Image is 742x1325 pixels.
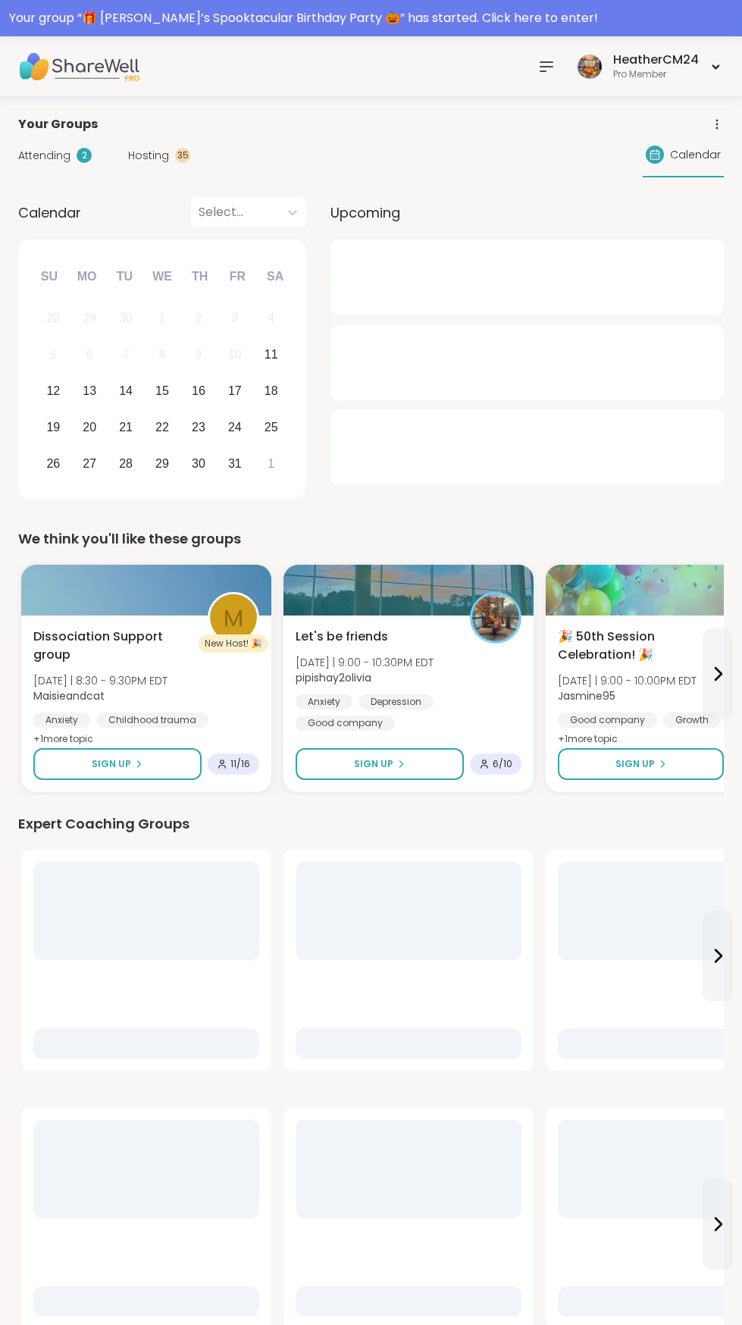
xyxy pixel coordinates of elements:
[119,417,133,437] div: 21
[74,411,106,443] div: Choose Monday, October 20th, 2025
[255,339,287,371] div: Choose Saturday, October 11th, 2025
[296,670,371,685] b: pipishay2olivia
[18,202,81,223] span: Calendar
[119,308,133,328] div: 30
[354,757,393,771] span: Sign Up
[255,411,287,443] div: Choose Saturday, October 25th, 2025
[37,375,70,408] div: Choose Sunday, October 12th, 2025
[296,694,352,709] div: Anxiety
[146,447,179,480] div: Choose Wednesday, October 29th, 2025
[128,148,169,164] span: Hosting
[18,528,724,550] div: We think you'll like these groups
[183,339,215,371] div: Not available Thursday, October 9th, 2025
[96,713,208,728] div: Childhood trauma
[255,302,287,335] div: Not available Saturday, October 4th, 2025
[110,339,142,371] div: Not available Tuesday, October 7th, 2025
[33,748,202,780] button: Sign Up
[77,148,92,163] div: 2
[231,308,238,328] div: 3
[46,417,60,437] div: 19
[46,381,60,401] div: 12
[218,302,251,335] div: Not available Friday, October 3rd, 2025
[183,260,217,293] div: Th
[228,344,242,365] div: 10
[195,308,202,328] div: 2
[615,757,655,771] span: Sign Up
[230,758,250,770] span: 11 / 16
[18,115,98,133] span: Your Groups
[330,202,400,223] span: Upcoming
[255,447,287,480] div: Choose Saturday, November 1st, 2025
[83,417,96,437] div: 20
[33,260,66,293] div: Su
[37,302,70,335] div: Not available Sunday, September 28th, 2025
[159,344,166,365] div: 8
[663,713,721,728] div: Growth
[119,453,133,474] div: 28
[558,673,697,688] span: [DATE] | 9:00 - 10:00PM EDT
[119,381,133,401] div: 14
[146,339,179,371] div: Not available Wednesday, October 8th, 2025
[472,594,519,641] img: pipishay2olivia
[175,148,190,163] div: 35
[33,688,105,703] b: Maisieandcat
[268,453,274,474] div: 1
[183,302,215,335] div: Not available Thursday, October 2nd, 2025
[123,344,130,365] div: 7
[83,308,96,328] div: 29
[265,417,278,437] div: 25
[146,302,179,335] div: Not available Wednesday, October 1st, 2025
[195,344,202,365] div: 9
[265,381,278,401] div: 18
[46,308,60,328] div: 28
[228,453,242,474] div: 31
[146,411,179,443] div: Choose Wednesday, October 22nd, 2025
[74,447,106,480] div: Choose Monday, October 27th, 2025
[18,40,139,93] img: ShareWell Nav Logo
[218,375,251,408] div: Choose Friday, October 17th, 2025
[37,447,70,480] div: Choose Sunday, October 26th, 2025
[218,339,251,371] div: Not available Friday, October 10th, 2025
[221,260,254,293] div: Fr
[155,381,169,401] div: 15
[146,260,179,293] div: We
[558,748,724,780] button: Sign Up
[50,344,57,365] div: 5
[192,417,205,437] div: 23
[159,308,166,328] div: 1
[296,655,434,670] span: [DATE] | 9:00 - 10:30PM EDT
[183,447,215,480] div: Choose Thursday, October 30th, 2025
[110,375,142,408] div: Choose Tuesday, October 14th, 2025
[670,147,721,163] span: Calendar
[92,757,131,771] span: Sign Up
[558,688,615,703] b: Jasmine95
[83,453,96,474] div: 27
[83,381,96,401] div: 13
[108,260,141,293] div: Tu
[268,308,274,328] div: 4
[37,339,70,371] div: Not available Sunday, October 5th, 2025
[265,344,278,365] div: 11
[33,713,90,728] div: Anxiety
[18,813,724,835] div: Expert Coaching Groups
[613,68,699,81] div: Pro Member
[155,417,169,437] div: 22
[199,634,268,653] div: New Host! 🎉
[33,673,167,688] span: [DATE] | 8:30 - 9:30PM EDT
[358,694,434,709] div: Depression
[155,453,169,474] div: 29
[258,260,292,293] div: Sa
[613,52,699,68] div: HeatherCM24
[18,148,70,164] span: Attending
[86,344,93,365] div: 6
[296,628,388,646] span: Let's be friends
[255,375,287,408] div: Choose Saturday, October 18th, 2025
[110,411,142,443] div: Choose Tuesday, October 21st, 2025
[558,713,657,728] div: Good company
[70,260,103,293] div: Mo
[228,381,242,401] div: 17
[46,453,60,474] div: 26
[228,417,242,437] div: 24
[33,628,191,664] span: Dissociation Support group
[74,302,106,335] div: Not available Monday, September 29th, 2025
